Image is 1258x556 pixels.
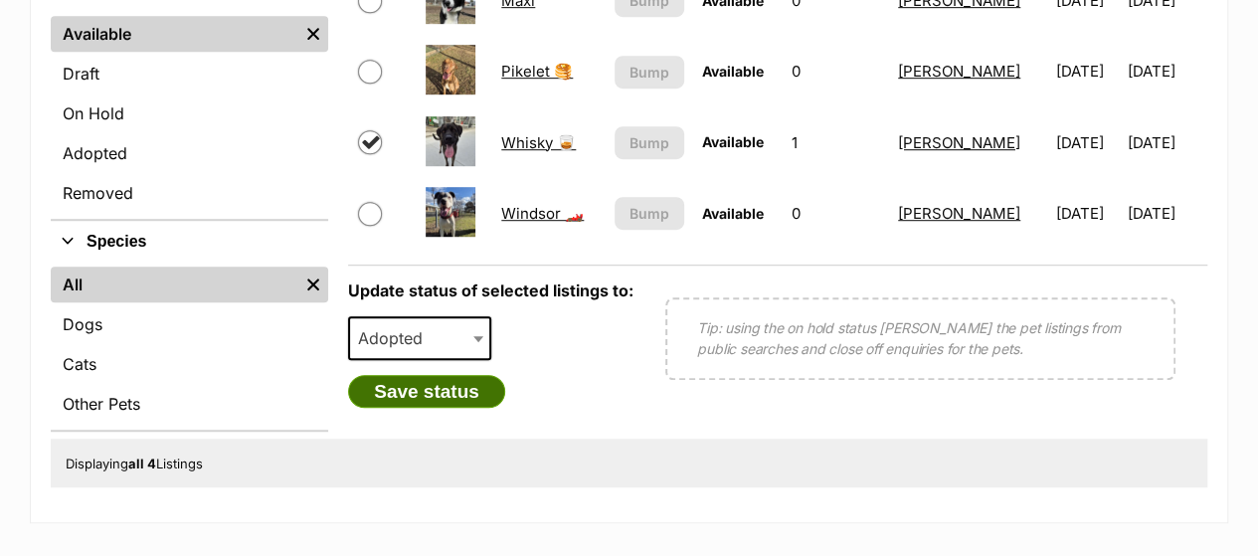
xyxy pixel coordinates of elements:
span: Bump [629,132,669,153]
td: 1 [784,108,888,177]
td: [DATE] [1048,179,1126,248]
a: Other Pets [51,386,328,422]
a: Dogs [51,306,328,342]
a: [PERSON_NAME] [898,204,1020,223]
label: Update status of selected listings to: [348,280,633,300]
a: Remove filter [298,16,328,52]
a: Draft [51,56,328,92]
button: Species [51,229,328,255]
span: Available [702,63,764,80]
button: Bump [615,197,684,230]
span: Bump [629,62,669,83]
a: Whisky 🥃 [501,133,576,152]
span: Available [702,133,764,150]
a: Windsor 🏎️ [501,204,584,223]
span: Available [702,205,764,222]
span: Displaying Listings [66,456,203,471]
a: On Hold [51,95,328,131]
td: [DATE] [1128,108,1205,177]
a: Pikelet 🥞 [501,62,573,81]
a: Removed [51,175,328,211]
td: [DATE] [1128,37,1205,105]
button: Save status [348,375,505,409]
a: Available [51,16,298,52]
p: Tip: using the on hold status [PERSON_NAME] the pet listings from public searches and close off e... [697,317,1144,359]
td: [DATE] [1048,37,1126,105]
button: Bump [615,126,684,159]
span: Bump [629,203,669,224]
a: [PERSON_NAME] [898,133,1020,152]
td: [DATE] [1048,108,1126,177]
td: 0 [784,37,888,105]
span: Adopted [350,324,443,352]
td: 0 [784,179,888,248]
div: Species [51,263,328,430]
button: Bump [615,56,684,89]
td: [DATE] [1128,179,1205,248]
a: Cats [51,346,328,382]
span: Adopted [348,316,491,360]
a: All [51,267,298,302]
strong: all 4 [128,456,156,471]
a: Adopted [51,135,328,171]
a: Remove filter [298,267,328,302]
a: [PERSON_NAME] [898,62,1020,81]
